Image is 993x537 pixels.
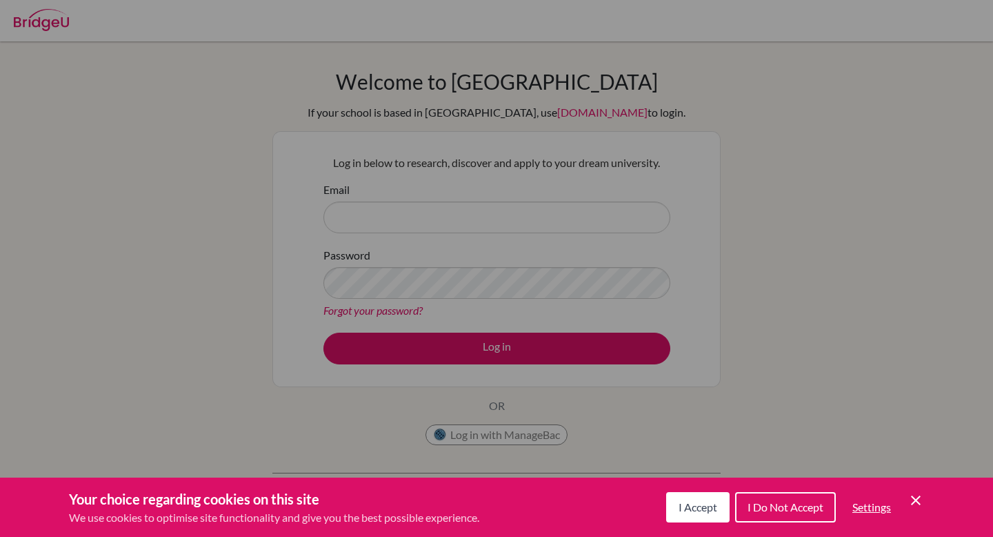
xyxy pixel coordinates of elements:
span: I Accept [679,500,717,514]
button: I Do Not Accept [735,492,836,523]
button: I Accept [666,492,730,523]
button: Save and close [907,492,924,509]
h3: Your choice regarding cookies on this site [69,489,479,509]
button: Settings [841,494,902,521]
p: We use cookies to optimise site functionality and give you the best possible experience. [69,509,479,526]
span: Settings [852,500,891,514]
span: I Do Not Accept [748,500,823,514]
